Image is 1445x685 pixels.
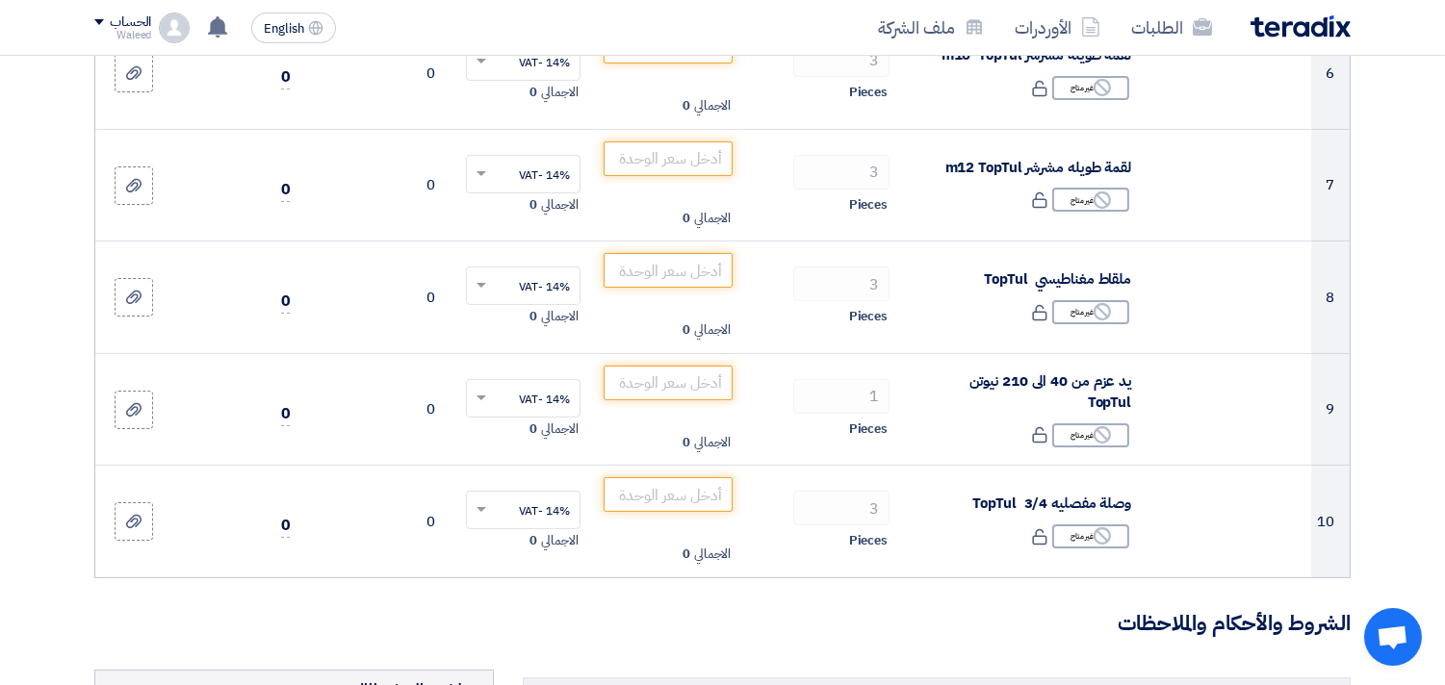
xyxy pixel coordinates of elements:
span: ملقاط مغناطيسي TopTul [984,268,1131,290]
div: غير متاح [1052,76,1129,100]
td: 0 [305,129,451,241]
span: 0 [529,83,537,102]
a: الأوردرات [999,5,1116,50]
td: 8 [1311,241,1350,354]
span: 0 [529,195,537,215]
div: غير متاح [1052,188,1129,212]
input: أدخل سعر الوحدة [604,253,734,288]
h3: الشروط والأحكام والملاحظات [94,609,1351,639]
div: غير متاح [1052,300,1129,324]
span: وصلة مفصليه 3/4 TopTul [972,493,1131,514]
input: أدخل سعر الوحدة [604,477,734,512]
td: 0 [305,241,451,354]
span: لقمة طويله مشرشر m12 TopTul [945,157,1132,178]
span: Pieces [849,419,888,439]
a: ملف الشركة [863,5,999,50]
td: 0 [305,17,451,130]
span: 0 [683,96,690,115]
input: RFQ_STEP1.ITEMS.2.AMOUNT_TITLE [793,42,890,77]
span: 0 [683,320,690,340]
span: 0 [281,290,291,314]
input: أدخل سعر الوحدة [604,141,734,176]
span: 0 [529,531,537,550]
div: غير متاح [1052,524,1129,548]
div: الحساب [110,14,151,31]
div: Open chat [1364,608,1422,666]
span: English [264,22,304,36]
span: 0 [683,545,690,564]
span: الاجمالي [694,209,731,228]
img: profile_test.png [159,13,190,43]
span: 0 [683,209,690,228]
span: 0 [281,65,291,89]
ng-select: VAT [466,42,581,81]
td: 7 [1311,129,1350,241]
input: أدخل سعر الوحدة [604,366,734,400]
span: الاجمالي [694,545,731,564]
input: RFQ_STEP1.ITEMS.2.AMOUNT_TITLE [793,491,890,525]
div: Waleed [94,30,151,40]
td: 10 [1311,466,1350,577]
input: RFQ_STEP1.ITEMS.2.AMOUNT_TITLE [793,266,890,301]
span: Pieces [849,195,888,215]
span: يد عزم من 40 الى 210 نيوتن TopTul [962,370,1131,414]
span: 0 [529,307,537,326]
span: 0 [683,433,690,452]
span: 0 [281,402,291,426]
span: Pieces [849,531,888,550]
ng-select: VAT [466,155,581,193]
ng-select: VAT [466,491,581,529]
span: الاجمالي [541,307,578,326]
div: غير متاح [1052,423,1129,447]
td: 6 [1311,17,1350,130]
span: الاجمالي [541,195,578,215]
img: Teradix logo [1251,15,1351,38]
td: 0 [305,353,451,466]
span: 0 [281,178,291,202]
span: Pieces [849,83,888,102]
span: الاجمالي [694,96,731,115]
span: الاجمالي [541,531,578,550]
button: English [251,13,336,43]
td: 9 [1311,353,1350,466]
input: RFQ_STEP1.ITEMS.2.AMOUNT_TITLE [793,379,890,414]
td: 0 [305,466,451,577]
span: 0 [529,419,537,439]
span: 0 [281,514,291,538]
span: Pieces [849,307,888,326]
a: الطلبات [1116,5,1227,50]
span: الاجمالي [694,433,731,452]
ng-select: VAT [466,266,581,305]
span: الاجمالي [694,320,731,340]
span: الاجمالي [541,419,578,439]
input: RFQ_STEP1.ITEMS.2.AMOUNT_TITLE [793,155,890,190]
ng-select: VAT [466,379,581,418]
span: الاجمالي [541,83,578,102]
